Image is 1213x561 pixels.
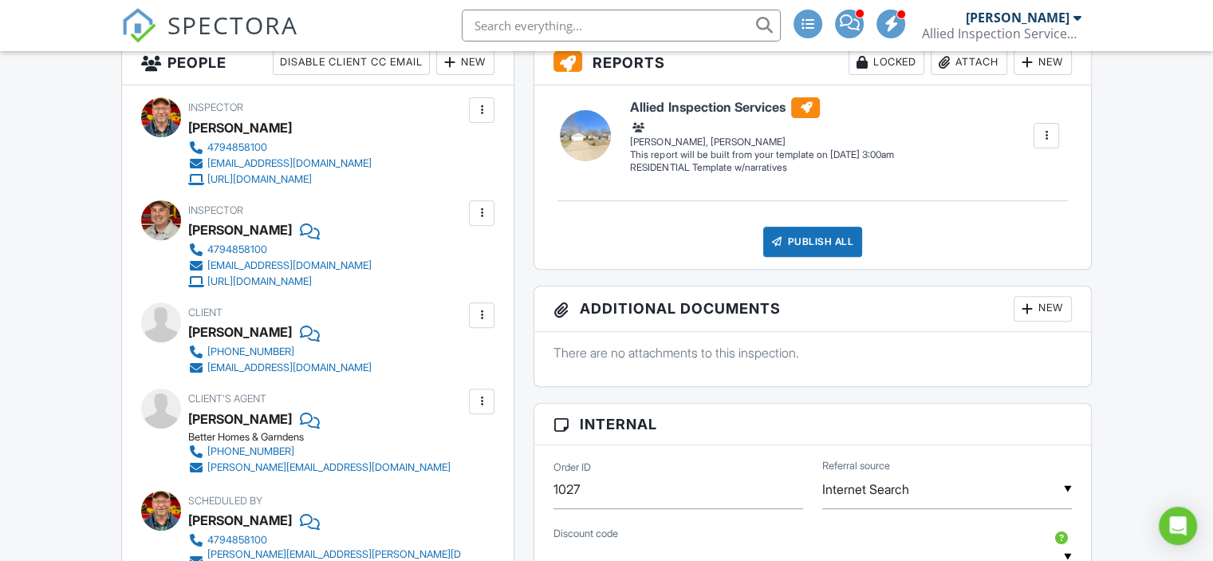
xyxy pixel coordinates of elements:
h3: Additional Documents [534,286,1091,332]
div: Locked [849,49,924,75]
div: [PERSON_NAME] [966,10,1069,26]
span: Inspector [188,101,243,113]
div: [PERSON_NAME] [188,320,292,344]
a: [PHONE_NUMBER] [188,344,372,360]
h6: Allied Inspection Services [630,97,893,118]
div: [PHONE_NUMBER] [207,445,294,458]
a: [URL][DOMAIN_NAME] [188,274,372,290]
div: [EMAIL_ADDRESS][DOMAIN_NAME] [207,259,372,272]
a: SPECTORA [121,22,298,55]
a: 4794858100 [188,532,465,548]
div: This report will be built from your template on [DATE] 3:00am [630,148,893,161]
div: RESIDENTIAL Template w/narratives [630,161,893,175]
h3: Internal [534,404,1091,445]
div: [EMAIL_ADDRESS][DOMAIN_NAME] [207,157,372,170]
div: Open Intercom Messenger [1159,507,1197,545]
img: The Best Home Inspection Software - Spectora [121,8,156,43]
a: [EMAIL_ADDRESS][DOMAIN_NAME] [188,258,372,274]
h3: People [122,40,514,85]
span: Inspector [188,204,243,216]
div: [PERSON_NAME] [188,116,292,140]
div: [URL][DOMAIN_NAME] [207,275,312,288]
div: New [1014,49,1072,75]
span: Client's Agent [188,393,266,405]
a: [EMAIL_ADDRESS][DOMAIN_NAME] [188,156,372,172]
h3: Reports [534,40,1091,85]
div: New [1014,296,1072,322]
label: Referral source [822,459,890,473]
a: 4794858100 [188,242,372,258]
div: [EMAIL_ADDRESS][DOMAIN_NAME] [207,361,372,374]
label: Order ID [553,460,591,475]
span: Scheduled By [188,495,262,507]
a: [PHONE_NUMBER] [188,444,451,460]
div: [PERSON_NAME][EMAIL_ADDRESS][DOMAIN_NAME] [207,461,451,474]
div: 4794858100 [207,534,267,547]
div: Better Homes & Garndens [188,431,463,444]
div: Attach [931,49,1007,75]
span: Client [188,306,223,318]
div: New [436,49,494,75]
a: [PERSON_NAME] [188,407,292,431]
label: Discount code [553,527,618,541]
p: There are no attachments to this inspection. [553,344,1072,361]
input: Search everything... [462,10,781,41]
div: Allied Inspection Services, LLC [922,26,1081,41]
div: [PHONE_NUMBER] [207,346,294,358]
a: 4794858100 [188,140,372,156]
div: Publish All [763,227,863,257]
div: [URL][DOMAIN_NAME] [207,173,312,186]
div: 4794858100 [207,141,267,154]
div: [PERSON_NAME] [188,508,292,532]
a: [PERSON_NAME][EMAIL_ADDRESS][DOMAIN_NAME] [188,460,451,476]
div: [PERSON_NAME], [PERSON_NAME] [630,120,893,148]
div: [PERSON_NAME] [188,218,292,242]
div: Disable Client CC Email [273,49,430,75]
a: [EMAIL_ADDRESS][DOMAIN_NAME] [188,360,372,376]
span: SPECTORA [167,8,298,41]
div: 4794858100 [207,243,267,256]
a: [URL][DOMAIN_NAME] [188,172,372,188]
